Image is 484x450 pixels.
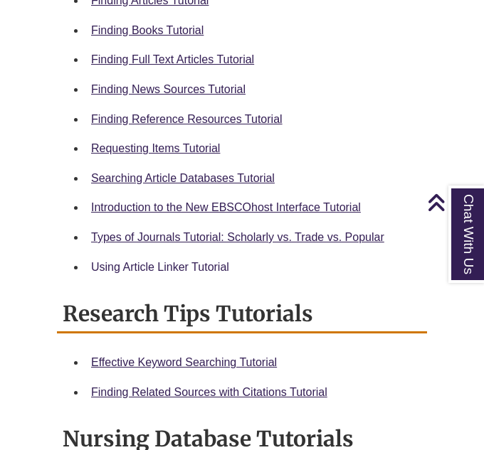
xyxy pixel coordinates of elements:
a: Searching Article Databases Tutorial [91,172,275,184]
a: Finding Reference Resources Tutorial [91,113,283,125]
a: Finding News Sources Tutorial [91,83,246,95]
a: Effective Keyword Searching Tutorial [91,356,277,368]
a: Using Article Linker Tutorial [91,261,229,273]
a: Types of Journals Tutorial: Scholarly vs. Trade vs. Popular [91,231,384,243]
a: Introduction to the New EBSCOhost Interface Tutorial [91,201,361,213]
a: Requesting Items Tutorial [91,142,220,154]
a: Finding Related Sources with Citations Tutorial [91,386,327,398]
a: Finding Full Text Articles Tutorial [91,53,254,65]
a: Back to Top [427,193,480,212]
a: Finding Books Tutorial [91,24,204,36]
h2: Research Tips Tutorials [57,296,427,333]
